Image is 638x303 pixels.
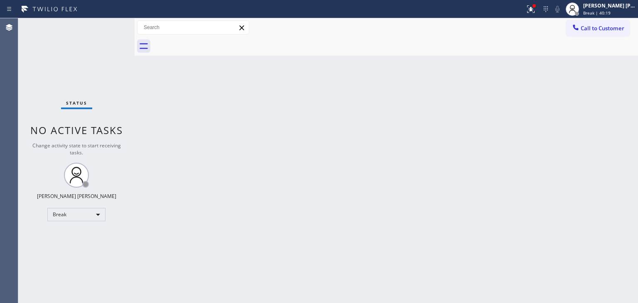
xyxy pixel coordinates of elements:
span: Status [66,100,87,106]
span: Call to Customer [581,24,624,32]
div: [PERSON_NAME] [PERSON_NAME] [583,2,636,9]
input: Search [137,21,249,34]
span: Change activity state to start receiving tasks. [32,142,121,156]
span: No active tasks [30,123,123,137]
button: Call to Customer [566,20,630,36]
button: Mute [552,3,563,15]
div: [PERSON_NAME] [PERSON_NAME] [37,193,116,200]
div: Break [47,208,106,221]
span: Break | 40:19 [583,10,611,16]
